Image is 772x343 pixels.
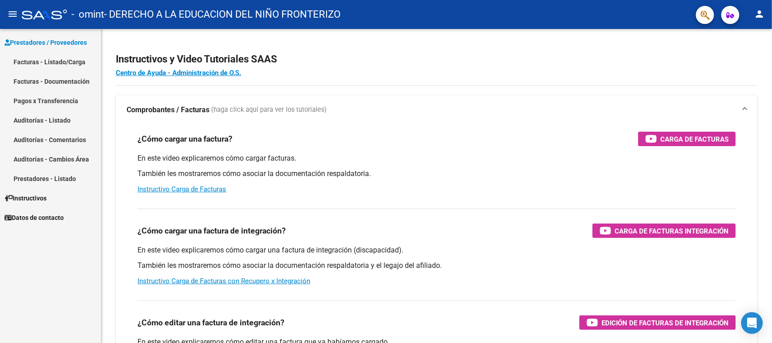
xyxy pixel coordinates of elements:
mat-expansion-panel-header: Comprobantes / Facturas (haga click aquí para ver los tutoriales) [116,95,758,124]
a: Instructivo Carga de Facturas [137,185,226,193]
h3: ¿Cómo cargar una factura? [137,133,232,145]
span: Instructivos [5,193,47,203]
button: Carga de Facturas [638,132,736,146]
p: En este video explicaremos cómo cargar facturas. [137,153,736,163]
p: También les mostraremos cómo asociar la documentación respaldatoria y el legajo del afiliado. [137,261,736,271]
button: Carga de Facturas Integración [592,224,736,238]
h3: ¿Cómo cargar una factura de integración? [137,224,286,237]
span: Edición de Facturas de integración [601,317,729,329]
a: Centro de Ayuda - Administración de O.S. [116,69,241,77]
a: Instructivo Carga de Facturas con Recupero x Integración [137,277,310,285]
button: Edición de Facturas de integración [579,315,736,330]
mat-icon: menu [7,9,18,19]
p: También les mostraremos cómo asociar la documentación respaldatoria. [137,169,736,179]
h3: ¿Cómo editar una factura de integración? [137,316,284,329]
span: Carga de Facturas [660,133,729,145]
div: Open Intercom Messenger [741,312,763,334]
h2: Instructivos y Video Tutoriales SAAS [116,51,758,68]
span: Datos de contacto [5,213,64,223]
span: - omint [71,5,104,24]
span: Carga de Facturas Integración [615,225,729,237]
span: Prestadores / Proveedores [5,38,87,48]
strong: Comprobantes / Facturas [127,105,209,115]
span: - DERECHO A LA EDUCACION DEL NIÑO FRONTERIZO [104,5,341,24]
span: (haga click aquí para ver los tutoriales) [211,105,327,115]
p: En este video explicaremos cómo cargar una factura de integración (discapacidad). [137,245,736,255]
mat-icon: person [754,9,765,19]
